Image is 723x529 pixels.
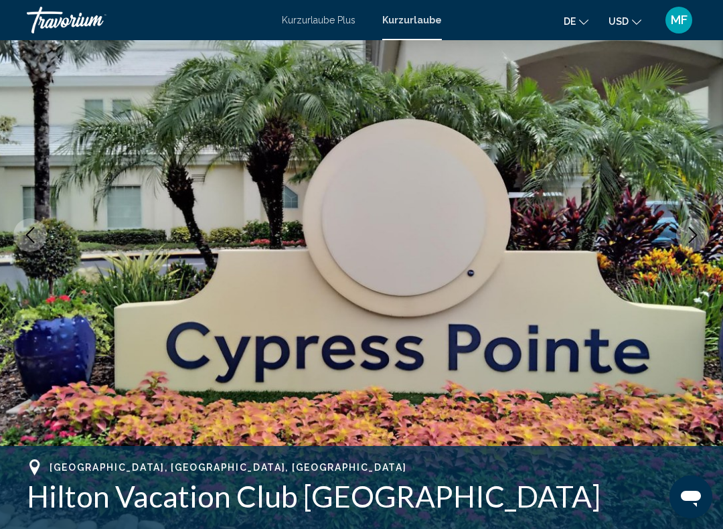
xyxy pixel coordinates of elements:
[564,11,588,31] button: Sprache ändern
[669,475,712,518] iframe: Schaltfläche zum Öffnen des Messaging-Fensters
[671,13,688,27] font: MF
[27,479,696,514] h1: Hilton Vacation Club [GEOGRAPHIC_DATA]
[564,16,576,27] font: de
[609,11,641,31] button: Währung ändern
[676,218,710,252] button: Next image
[661,6,696,34] button: Benutzermenü
[282,15,355,25] a: Kurzurlaube Plus
[27,7,268,33] a: Travorium
[50,462,406,473] span: [GEOGRAPHIC_DATA], [GEOGRAPHIC_DATA], [GEOGRAPHIC_DATA]
[609,16,629,27] font: USD
[13,218,47,252] button: Previous image
[382,15,442,25] a: Kurzurlaube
